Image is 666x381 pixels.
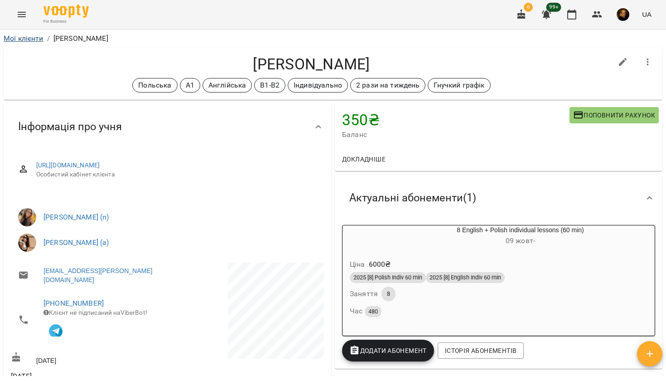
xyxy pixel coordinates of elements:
[36,170,317,179] span: Особистий кабінет клієнта
[445,345,516,356] span: Історія абонементів
[335,175,662,221] div: Актуальні абонементи(1)
[343,225,655,328] button: 8 English + Polish individual lessons (60 min)09 жовт- Ціна6000₴2025 [8] Polish Indiv 60 min2025 ...
[11,55,612,73] h4: [PERSON_NAME]
[524,3,533,12] span: 6
[11,4,33,25] button: Menu
[342,111,569,129] h4: 350 ₴
[573,110,655,121] span: Поповнити рахунок
[349,345,427,356] span: Додати Абонемент
[642,10,652,19] span: UA
[43,238,109,247] a: [PERSON_NAME] (а)
[342,340,434,361] button: Додати Абонемент
[638,6,655,23] button: UA
[294,80,342,91] p: Індивідуально
[47,33,50,44] li: /
[18,120,122,134] span: Інформація про учня
[350,78,426,93] div: 2 рази на тиждень
[350,288,378,300] h6: Заняття
[43,309,147,316] span: Клієнт не підписаний на ViberBot!
[132,78,177,93] div: Польська
[617,8,629,21] img: 2841ed1d61ca3c6cfb1000f6ddf21641.jpg
[426,274,505,282] span: 2025 [8] English Indiv 60 min
[43,299,104,308] a: [PHONE_NUMBER]
[43,213,109,221] a: [PERSON_NAME] (п)
[546,3,561,12] span: 99+
[43,317,68,342] button: Клієнт підписаний на VooptyBot
[350,258,365,271] h6: Ціна
[53,33,108,44] p: [PERSON_NAME]
[260,80,280,91] p: B1-B2
[438,342,524,359] button: Історія абонементів
[4,34,43,43] a: Мої клієнти
[18,208,36,226] img: Куплевацька Олександра Іванівна (п)
[428,78,490,93] div: Гнучкий графік
[203,78,252,93] div: Англійська
[343,225,386,247] div: 8 English + Polish individual lessons (60 min)
[356,80,420,91] p: 2 рази на тиждень
[254,78,285,93] div: B1-B2
[338,151,389,167] button: Докладніше
[138,80,171,91] p: Польська
[369,259,391,270] p: 6000 ₴
[4,33,662,44] nav: breadcrumb
[43,266,159,284] a: [EMAIL_ADDRESS][PERSON_NAME][DOMAIN_NAME]
[365,307,381,317] span: 480
[4,103,331,150] div: Інформація про учня
[208,80,246,91] p: Англійська
[350,305,381,317] h6: Час
[36,161,100,169] a: [URL][DOMAIN_NAME]
[349,191,476,205] span: Актуальні абонементи ( 1 )
[434,80,484,91] p: Гнучкий графік
[18,234,36,252] img: Малярська Христина Борисівна (а)
[288,78,348,93] div: Індивідуально
[186,80,194,91] p: A1
[381,290,396,298] span: 8
[180,78,200,93] div: A1
[43,19,89,24] span: For Business
[506,236,535,245] span: 09 жовт -
[569,107,659,123] button: Поповнити рахунок
[342,154,386,165] span: Докладніше
[350,274,426,282] span: 2025 [8] Polish Indiv 60 min
[49,324,63,338] img: Telegram
[342,129,569,140] span: Баланс
[43,5,89,18] img: Voopty Logo
[386,225,655,247] div: 8 English + Polish individual lessons (60 min)
[9,350,168,367] div: [DATE]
